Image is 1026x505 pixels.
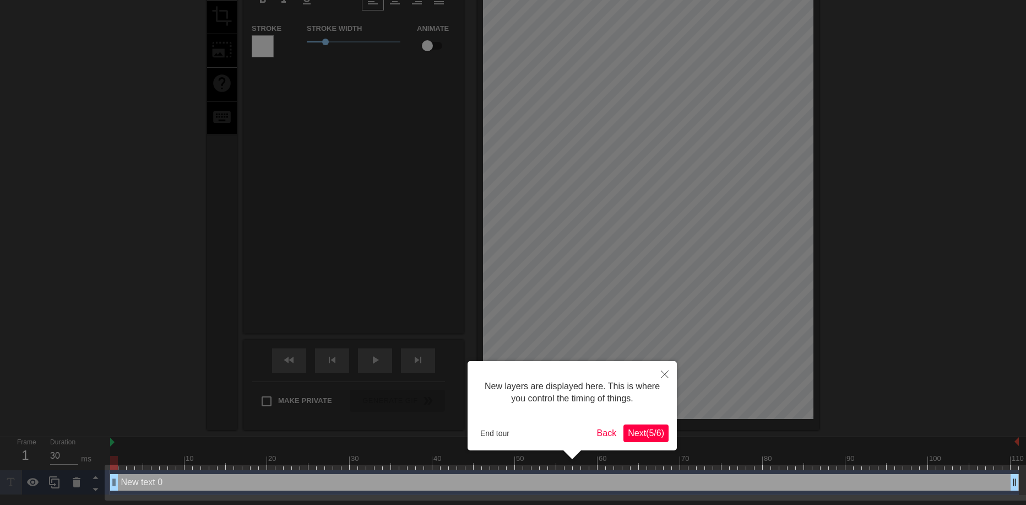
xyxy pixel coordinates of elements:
[476,369,669,416] div: New layers are displayed here. This is where you control the timing of things.
[476,425,514,442] button: End tour
[593,425,621,442] button: Back
[628,428,664,438] span: Next ( 5 / 6 )
[623,425,669,442] button: Next
[653,361,677,386] button: Close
